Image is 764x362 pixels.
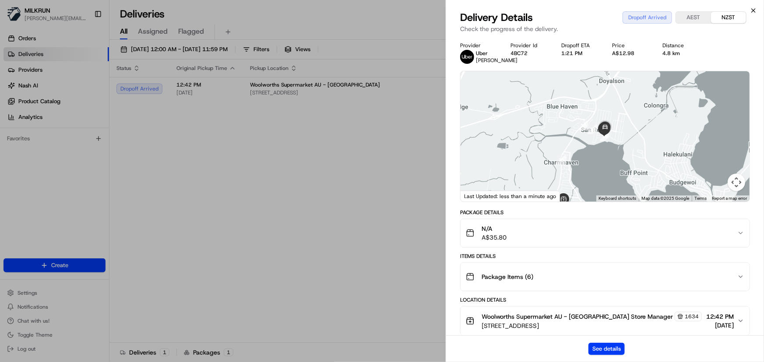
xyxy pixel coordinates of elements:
[561,42,598,49] div: Dropoff ETA
[476,57,518,64] span: [PERSON_NAME]
[461,191,560,202] div: Last Updated: less than a minute ago
[588,343,625,355] button: See details
[556,155,566,165] div: 11
[476,50,488,57] span: Uber
[460,24,750,33] p: Check the progress of the delivery.
[706,321,734,330] span: [DATE]
[600,132,609,141] div: 14
[694,196,707,201] a: Terms (opens in new tab)
[461,219,750,247] button: N/AA$35.80
[612,42,649,49] div: Price
[460,296,750,303] div: Location Details
[599,195,636,202] button: Keyboard shortcuts
[463,190,492,202] img: Google
[511,42,548,49] div: Provider Id
[460,209,750,216] div: Package Details
[511,50,528,57] button: 4BC72
[578,121,588,130] div: 12
[612,50,649,57] div: A$12.98
[663,42,700,49] div: Distance
[460,253,750,260] div: Items Details
[482,224,507,233] span: N/A
[712,196,747,201] a: Report a map error
[482,312,673,321] span: Woolworths Supermarket AU - [GEOGRAPHIC_DATA] Store Manager
[463,190,492,202] a: Open this area in Google Maps (opens a new window)
[482,272,533,281] span: Package Items ( 6 )
[561,50,598,57] div: 1:21 PM
[663,50,700,57] div: 4.8 km
[460,10,533,24] span: Delivery Details
[676,12,711,23] button: AEST
[461,306,750,335] button: Woolworths Supermarket AU - [GEOGRAPHIC_DATA] Store Manager1634[STREET_ADDRESS]12:42 PM[DATE]
[461,263,750,291] button: Package Items (6)
[460,42,497,49] div: Provider
[711,12,746,23] button: NZST
[706,312,734,321] span: 12:42 PM
[641,196,689,201] span: Map data ©2025 Google
[685,313,699,320] span: 1634
[482,233,507,242] span: A$35.80
[728,174,745,191] button: Map camera controls
[460,50,474,64] img: uber-new-logo.jpeg
[482,321,702,330] span: [STREET_ADDRESS]
[588,125,597,134] div: 13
